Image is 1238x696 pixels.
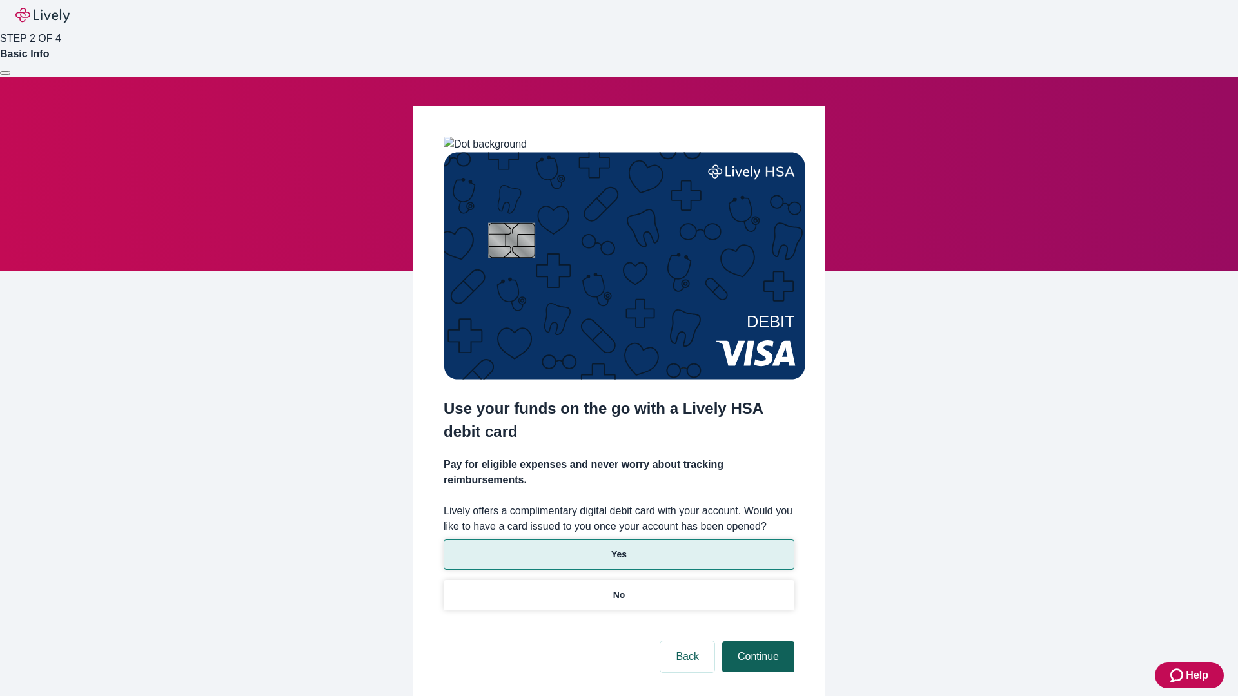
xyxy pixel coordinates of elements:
[444,457,794,488] h4: Pay for eligible expenses and never worry about tracking reimbursements.
[444,580,794,610] button: No
[444,137,527,152] img: Dot background
[1186,668,1208,683] span: Help
[1155,662,1224,688] button: Zendesk support iconHelp
[660,641,714,672] button: Back
[15,8,70,23] img: Lively
[613,588,625,602] p: No
[611,548,627,561] p: Yes
[444,397,794,443] h2: Use your funds on the go with a Lively HSA debit card
[444,539,794,570] button: Yes
[444,152,805,380] img: Debit card
[722,641,794,672] button: Continue
[444,503,794,534] label: Lively offers a complimentary digital debit card with your account. Would you like to have a card...
[1170,668,1186,683] svg: Zendesk support icon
